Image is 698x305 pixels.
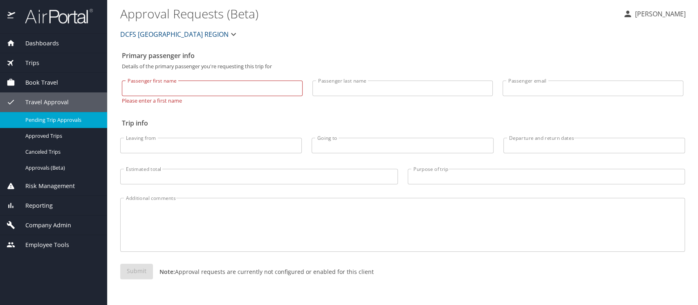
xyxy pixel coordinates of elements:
[25,164,97,172] span: Approvals (Beta)
[15,98,69,107] span: Travel Approval
[122,64,683,69] p: Details of the primary passenger you're requesting this trip for
[7,8,16,24] img: icon-airportal.png
[122,117,683,130] h2: Trip info
[619,7,689,21] button: [PERSON_NAME]
[117,26,242,43] button: DCFS [GEOGRAPHIC_DATA] REGION
[122,49,683,62] h2: Primary passenger info
[15,39,59,48] span: Dashboards
[633,9,686,19] p: [PERSON_NAME]
[25,132,97,140] span: Approved Trips
[120,29,229,40] span: DCFS [GEOGRAPHIC_DATA] REGION
[15,58,39,67] span: Trips
[153,267,374,276] p: Approval requests are currently not configured or enabled for this client
[15,240,69,249] span: Employee Tools
[159,268,175,276] strong: Note:
[15,78,58,87] span: Book Travel
[120,1,616,26] h1: Approval Requests (Beta)
[25,116,97,124] span: Pending Trip Approvals
[15,182,75,191] span: Risk Management
[25,148,97,156] span: Canceled Trips
[15,201,53,210] span: Reporting
[122,96,303,103] p: Please enter a first name
[15,221,71,230] span: Company Admin
[16,8,93,24] img: airportal-logo.png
